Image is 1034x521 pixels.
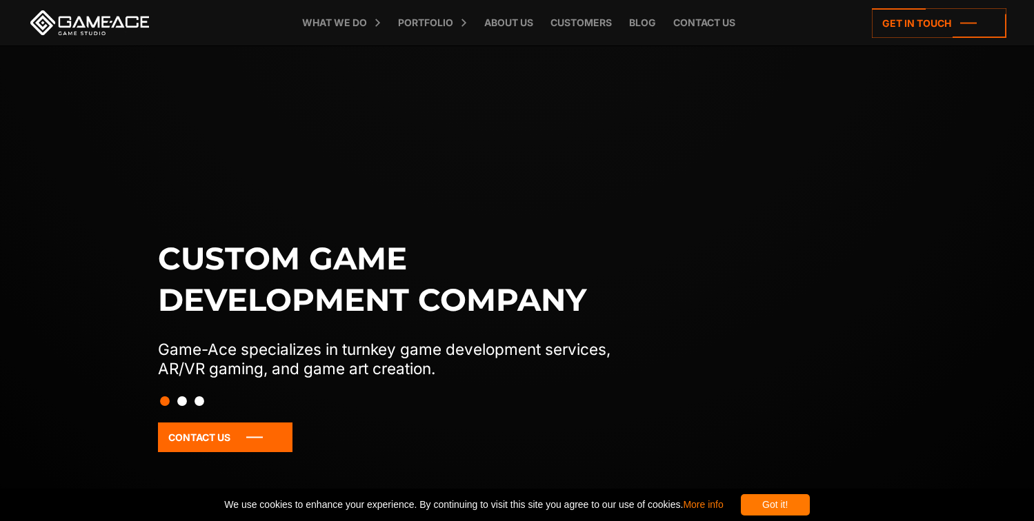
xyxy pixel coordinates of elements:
[158,238,639,320] h1: Custom game development company
[683,499,723,510] a: More info
[224,494,723,515] span: We use cookies to enhance your experience. By continuing to visit this site you agree to our use ...
[195,389,204,413] button: Slide 3
[741,494,810,515] div: Got it!
[160,389,170,413] button: Slide 1
[158,422,292,452] a: Contact Us
[177,389,187,413] button: Slide 2
[872,8,1006,38] a: Get in touch
[158,340,639,378] p: Game-Ace specializes in turnkey game development services, AR/VR gaming, and game art creation.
